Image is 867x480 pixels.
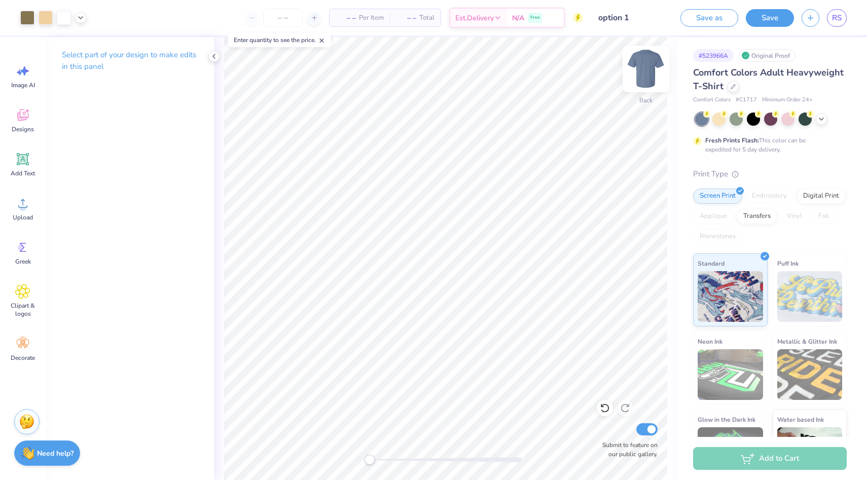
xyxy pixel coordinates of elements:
[698,427,763,478] img: Glow in the Dark Ink
[736,96,757,104] span: # C1717
[11,354,35,362] span: Decorate
[698,349,763,400] img: Neon Ink
[777,336,837,347] span: Metallic & Glitter Ink
[777,414,824,425] span: Water based Ink
[705,136,759,144] strong: Fresh Prints Flash:
[705,136,830,154] div: This color can be expedited for 5 day delivery.
[263,9,303,27] input: – –
[777,349,843,400] img: Metallic & Glitter Ink
[762,96,813,104] span: Minimum Order: 24 +
[693,49,734,62] div: # 523966A
[597,440,658,459] label: Submit to feature on our public gallery.
[11,81,35,89] span: Image AI
[797,189,846,204] div: Digital Print
[359,13,384,23] span: Per Item
[698,258,725,269] span: Standard
[419,13,435,23] span: Total
[693,66,844,92] span: Comfort Colors Adult Heavyweight T-Shirt
[746,9,794,27] button: Save
[11,169,35,177] span: Add Text
[639,96,653,105] div: Back
[13,213,33,221] span: Upload
[15,257,31,266] span: Greek
[698,414,755,425] span: Glow in the Dark Ink
[530,14,540,21] span: Free
[693,96,731,104] span: Comfort Colors
[396,13,416,23] span: – –
[698,271,763,322] img: Standard
[812,209,836,224] div: Foil
[739,49,796,62] div: Original Proof
[680,9,738,27] button: Save as
[626,49,666,89] img: Back
[777,271,843,322] img: Puff Ink
[777,258,799,269] span: Puff Ink
[827,9,847,27] a: RS
[693,189,742,204] div: Screen Print
[12,125,34,133] span: Designs
[591,8,665,28] input: Untitled Design
[37,449,74,458] strong: Need help?
[737,209,777,224] div: Transfers
[455,13,494,23] span: Est. Delivery
[6,302,40,318] span: Clipart & logos
[693,209,734,224] div: Applique
[693,168,847,180] div: Print Type
[512,13,524,23] span: N/A
[62,49,198,72] p: Select part of your design to make edits in this panel
[228,33,331,47] div: Enter quantity to see the price.
[780,209,809,224] div: Vinyl
[365,455,375,465] div: Accessibility label
[832,12,842,24] span: RS
[698,336,722,347] span: Neon Ink
[336,13,356,23] span: – –
[693,229,742,244] div: Rhinestones
[777,427,843,478] img: Water based Ink
[745,189,793,204] div: Embroidery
